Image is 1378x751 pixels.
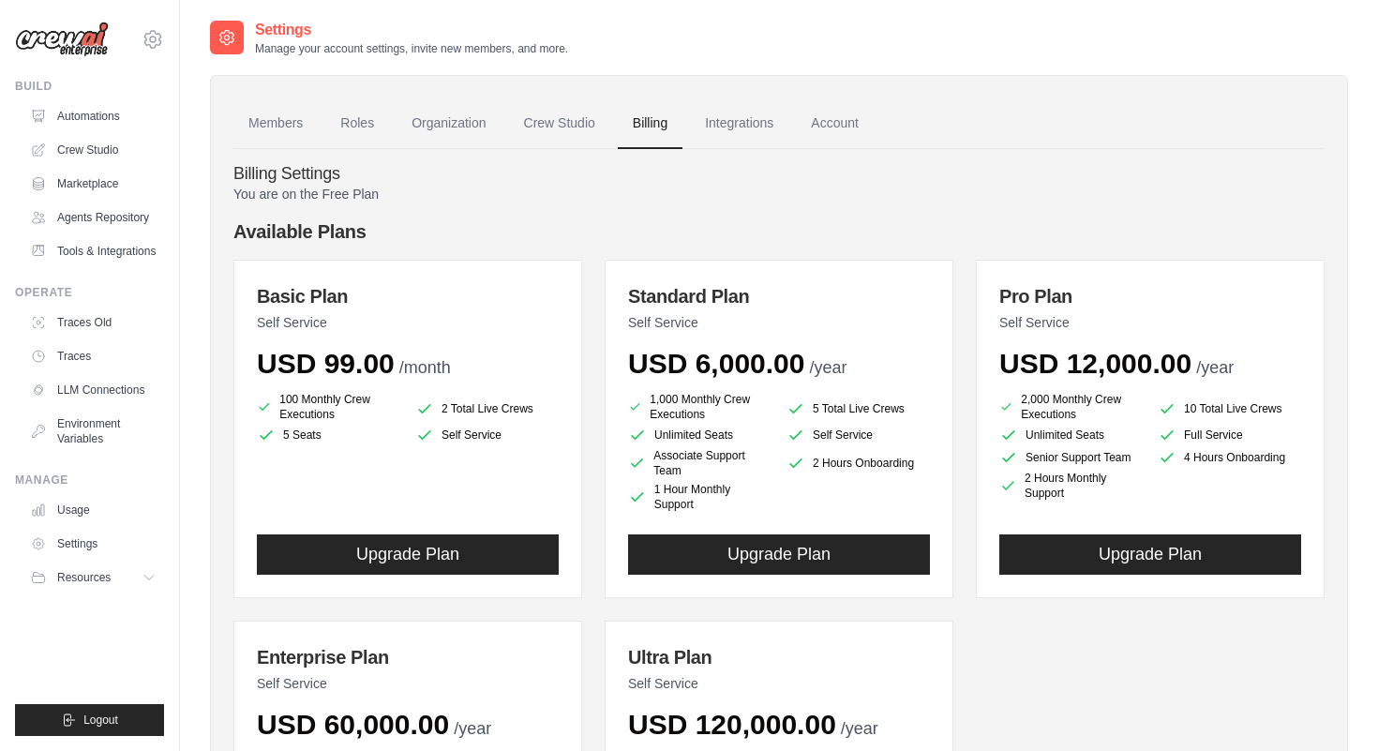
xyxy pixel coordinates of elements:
[628,448,771,478] li: Associate Support Team
[628,644,930,670] h3: Ultra Plan
[397,98,501,149] a: Organization
[22,135,164,165] a: Crew Studio
[22,308,164,338] a: Traces Old
[628,674,930,693] p: Self Service
[257,426,400,444] li: 5 Seats
[15,473,164,488] div: Manage
[415,426,559,444] li: Self Service
[57,570,111,585] span: Resources
[255,41,568,56] p: Manage your account settings, invite new members, and more.
[628,348,804,379] span: USD 6,000.00
[999,448,1143,467] li: Senior Support Team
[628,426,771,444] li: Unlimited Seats
[257,674,559,693] p: Self Service
[786,426,930,444] li: Self Service
[257,534,559,575] button: Upgrade Plan
[22,169,164,199] a: Marketplace
[15,704,164,736] button: Logout
[999,283,1301,309] h3: Pro Plan
[257,392,400,422] li: 100 Monthly Crew Executions
[1158,448,1301,467] li: 4 Hours Onboarding
[22,236,164,266] a: Tools & Integrations
[257,644,559,670] h3: Enterprise Plan
[22,529,164,559] a: Settings
[22,341,164,371] a: Traces
[15,22,109,57] img: Logo
[454,719,491,738] span: /year
[255,19,568,41] h2: Settings
[1158,426,1301,444] li: Full Service
[999,348,1191,379] span: USD 12,000.00
[628,392,771,422] li: 1,000 Monthly Crew Executions
[233,98,318,149] a: Members
[628,313,930,332] p: Self Service
[809,358,846,377] span: /year
[999,534,1301,575] button: Upgrade Plan
[796,98,874,149] a: Account
[22,375,164,405] a: LLM Connections
[999,426,1143,444] li: Unlimited Seats
[257,348,395,379] span: USD 99.00
[786,448,930,478] li: 2 Hours Onboarding
[257,313,559,332] p: Self Service
[15,285,164,300] div: Operate
[628,534,930,575] button: Upgrade Plan
[257,283,559,309] h3: Basic Plan
[415,396,559,422] li: 2 Total Live Crews
[325,98,389,149] a: Roles
[233,218,1325,245] h4: Available Plans
[15,79,164,94] div: Build
[22,495,164,525] a: Usage
[1158,396,1301,422] li: 10 Total Live Crews
[22,409,164,454] a: Environment Variables
[22,101,164,131] a: Automations
[690,98,788,149] a: Integrations
[83,713,118,728] span: Logout
[509,98,610,149] a: Crew Studio
[786,396,930,422] li: 5 Total Live Crews
[22,563,164,593] button: Resources
[999,471,1143,501] li: 2 Hours Monthly Support
[999,392,1143,422] li: 2,000 Monthly Crew Executions
[841,719,878,738] span: /year
[628,709,836,740] span: USD 120,000.00
[999,313,1301,332] p: Self Service
[618,98,682,149] a: Billing
[233,164,1325,185] h4: Billing Settings
[628,283,930,309] h3: Standard Plan
[22,203,164,233] a: Agents Repository
[399,358,451,377] span: /month
[628,482,771,512] li: 1 Hour Monthly Support
[233,185,1325,203] p: You are on the Free Plan
[1196,358,1234,377] span: /year
[257,709,449,740] span: USD 60,000.00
